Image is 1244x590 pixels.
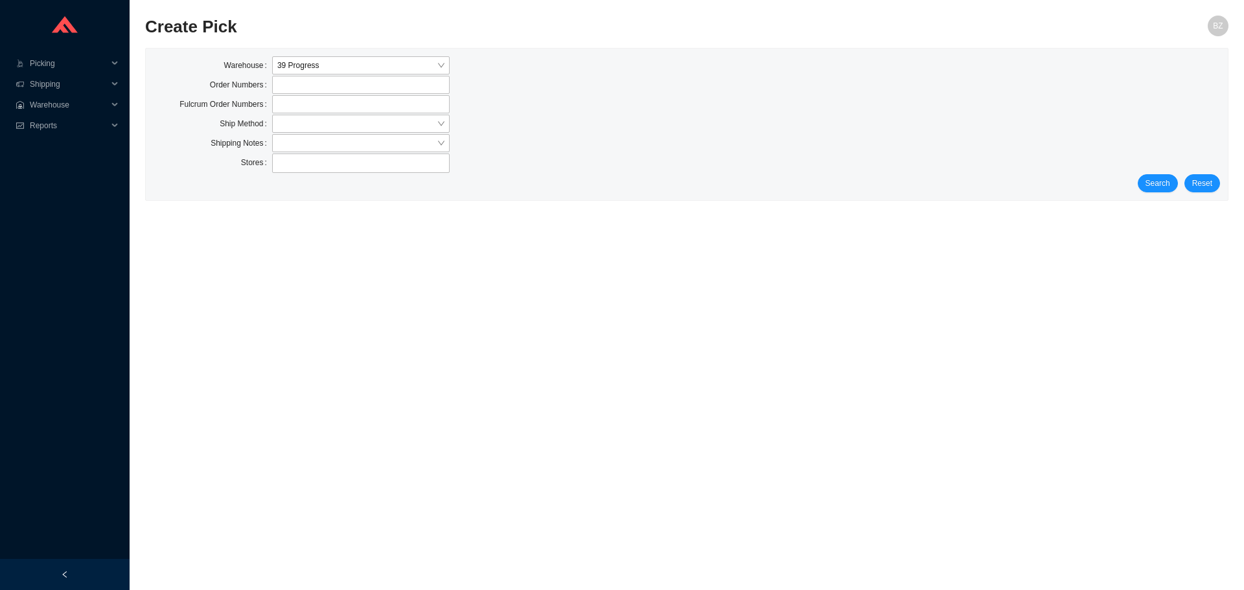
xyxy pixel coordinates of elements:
span: left [61,571,69,578]
label: Warehouse [224,56,272,74]
label: Ship Method [220,115,272,133]
span: BZ [1213,16,1223,36]
span: Reset [1192,177,1212,190]
span: fund [16,122,25,130]
button: Search [1138,174,1178,192]
h2: Create Pick [145,16,958,38]
label: Fulcrum Order Numbers [179,95,272,113]
label: Order Numbers [210,76,272,94]
label: Stores [241,153,272,172]
span: Reports [30,115,108,136]
span: Warehouse [30,95,108,115]
label: Shipping Notes [211,134,272,152]
button: Reset [1184,174,1220,192]
span: Shipping [30,74,108,95]
span: Search [1146,177,1170,190]
span: 39 Progress [277,57,444,74]
span: Picking [30,53,108,74]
